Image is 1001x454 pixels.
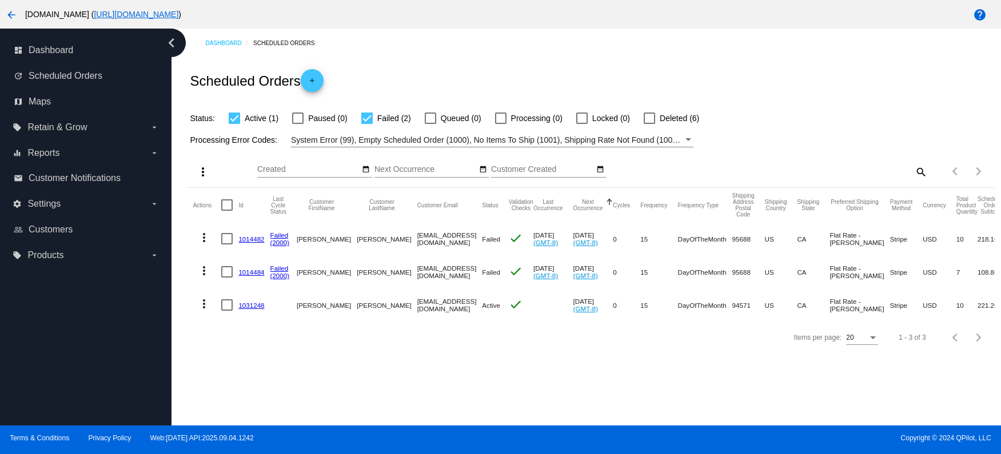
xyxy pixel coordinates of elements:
[27,250,63,260] span: Products
[291,133,693,147] mat-select: Filter by Processing Error Codes
[613,255,640,288] mat-cell: 0
[797,288,829,322] mat-cell: CA
[678,255,732,288] mat-cell: DayOfTheMonth
[613,288,640,322] mat-cell: 0
[829,288,890,322] mat-cell: Flat Rate - [PERSON_NAME]
[829,255,890,288] mat-cell: Flat Rate - [PERSON_NAME]
[29,45,73,55] span: Dashboard
[14,169,159,187] a: email Customer Notifications
[270,196,286,215] button: Change sorting for LastProcessingCycleId
[94,10,178,19] a: [URL][DOMAIN_NAME]
[899,334,926,341] div: 1 - 3 of 3
[14,97,23,106] i: map
[573,222,613,255] mat-cell: [DATE]
[573,272,598,279] a: (GMT-8)
[238,302,264,309] a: 1031248
[377,111,411,125] span: Failed (2)
[297,199,346,211] button: Change sorting for CustomerFirstName
[190,69,323,92] h2: Scheduled Orders
[357,288,417,322] mat-cell: [PERSON_NAME]
[14,46,23,55] i: dashboard
[573,288,613,322] mat-cell: [DATE]
[613,202,630,208] button: Change sorting for Cycles
[297,288,357,322] mat-cell: [PERSON_NAME]
[10,434,69,442] a: Terms & Conditions
[573,239,598,246] a: (GMT-8)
[270,264,289,272] a: Failed
[196,165,210,179] mat-icon: more_vert
[27,148,59,158] span: Reports
[162,34,181,52] i: chevron_left
[732,255,765,288] mat-cell: 95688
[829,199,879,211] button: Change sorting for PreferredShippingOption
[890,288,923,322] mat-cell: Stripe
[765,288,797,322] mat-cell: US
[511,111,563,125] span: Processing (0)
[956,288,978,322] mat-cell: 10
[441,111,481,125] span: Queued (0)
[297,255,357,288] mat-cell: [PERSON_NAME]
[14,67,159,85] a: update Scheduled Orders
[944,160,967,183] button: Previous page
[150,251,159,260] i: arrow_drop_down
[846,334,854,341] span: 20
[592,111,630,125] span: Locked (0)
[794,334,842,341] div: Items per page:
[238,202,243,208] button: Change sorting for Id
[640,288,677,322] mat-cell: 15
[89,434,131,442] a: Privacy Policy
[509,264,523,278] mat-icon: check
[253,34,325,52] a: Scheduled Orders
[678,222,732,255] mat-cell: DayOfTheMonth
[829,222,890,255] mat-cell: Flat Rate - [PERSON_NAME]
[29,97,51,107] span: Maps
[914,163,927,180] mat-icon: search
[13,148,22,158] i: equalizer
[417,222,482,255] mat-cell: [EMAIL_ADDRESS][DOMAIN_NAME]
[417,288,482,322] mat-cell: [EMAIL_ADDRESS][DOMAIN_NAME]
[374,165,477,174] input: Next Occurrence
[923,222,956,255] mat-cell: USD
[973,8,987,22] mat-icon: help
[482,202,498,208] button: Change sorting for Status
[13,199,22,208] i: settings
[357,199,406,211] button: Change sorting for CustomerLastName
[956,222,978,255] mat-cell: 10
[29,224,73,235] span: Customers
[573,305,598,312] a: (GMT-8)
[509,298,523,311] mat-icon: check
[238,268,264,276] a: 1014484
[732,192,755,218] button: Change sorting for ShippingPostcode
[357,222,417,255] mat-cell: [PERSON_NAME]
[509,231,523,245] mat-icon: check
[640,222,677,255] mat-cell: 15
[765,199,787,211] button: Change sorting for ShippingCountry
[890,255,923,288] mat-cell: Stripe
[308,111,347,125] span: Paused (0)
[29,71,102,81] span: Scheduled Orders
[533,222,573,255] mat-cell: [DATE]
[14,71,23,81] i: update
[150,434,254,442] a: Web:[DATE] API:2025.09.04.1242
[573,199,603,211] button: Change sorting for NextOccurrenceUtc
[270,272,290,279] a: (2000)
[150,148,159,158] i: arrow_drop_down
[150,199,159,208] i: arrow_drop_down
[362,165,370,174] mat-icon: date_range
[533,272,558,279] a: (GMT-8)
[732,222,765,255] mat-cell: 95688
[956,255,978,288] mat-cell: 7
[596,165,604,174] mat-icon: date_range
[5,8,18,22] mat-icon: arrow_back
[482,302,500,309] span: Active
[297,222,357,255] mat-cell: [PERSON_NAME]
[479,165,487,174] mat-icon: date_range
[573,255,613,288] mat-cell: [DATE]
[482,235,500,243] span: Failed
[482,268,500,276] span: Failed
[27,122,87,132] span: Retain & Grow
[257,165,360,174] input: Created
[357,255,417,288] mat-cell: [PERSON_NAME]
[923,202,946,208] button: Change sorting for CurrencyIso
[29,173,121,183] span: Customer Notifications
